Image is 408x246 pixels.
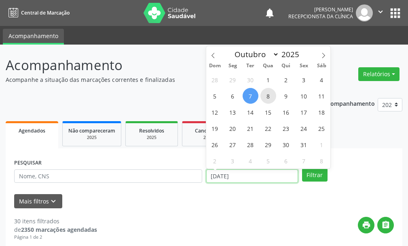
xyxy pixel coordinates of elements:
[243,72,258,88] span: Setembro 30, 2025
[243,137,258,152] span: Outubro 28, 2025
[295,63,313,68] span: Sex
[207,72,223,88] span: Setembro 28, 2025
[21,226,97,233] strong: 2350 marcações agendadas
[303,98,375,108] p: Ano de acompanhamento
[314,88,330,104] span: Outubro 11, 2025
[296,137,312,152] span: Outubro 31, 2025
[6,6,70,19] a: Central de Marcação
[241,63,259,68] span: Ter
[279,49,306,60] input: Year
[296,104,312,120] span: Outubro 17, 2025
[68,135,115,141] div: 2025
[225,88,241,104] span: Outubro 6, 2025
[14,234,97,241] div: Página 1 de 2
[314,120,330,136] span: Outubro 25, 2025
[278,120,294,136] span: Outubro 23, 2025
[14,194,62,208] button: Mais filtroskeyboard_arrow_down
[388,6,402,20] button: apps
[377,217,394,233] button: 
[264,7,275,19] button: notifications
[296,153,312,169] span: Novembro 7, 2025
[278,137,294,152] span: Outubro 30, 2025
[207,153,223,169] span: Novembro 2, 2025
[14,169,202,183] input: Nome, CNS
[49,197,58,206] i: keyboard_arrow_down
[314,137,330,152] span: Novembro 1, 2025
[314,72,330,88] span: Outubro 4, 2025
[302,168,328,182] button: Filtrar
[231,49,279,60] select: Month
[225,72,241,88] span: Setembro 29, 2025
[21,9,70,16] span: Central de Marcação
[381,220,390,229] i: 
[278,153,294,169] span: Novembro 6, 2025
[68,127,115,134] span: Não compareceram
[260,137,276,152] span: Outubro 29, 2025
[260,72,276,88] span: Outubro 1, 2025
[259,63,277,68] span: Qua
[358,217,374,233] button: print
[277,63,295,68] span: Qui
[225,137,241,152] span: Outubro 27, 2025
[260,88,276,104] span: Outubro 8, 2025
[14,217,97,225] div: 30 itens filtrados
[356,4,373,21] img: img
[14,157,42,169] label: PESQUISAR
[14,225,97,234] div: de
[362,220,371,229] i: print
[207,120,223,136] span: Outubro 19, 2025
[296,88,312,104] span: Outubro 10, 2025
[260,153,276,169] span: Novembro 5, 2025
[188,135,228,141] div: 2025
[260,104,276,120] span: Outubro 15, 2025
[206,63,224,68] span: Dom
[6,75,283,84] p: Acompanhe a situação das marcações correntes e finalizadas
[224,63,241,68] span: Seg
[278,104,294,120] span: Outubro 16, 2025
[288,6,353,13] div: [PERSON_NAME]
[207,137,223,152] span: Outubro 26, 2025
[296,72,312,88] span: Outubro 3, 2025
[373,4,388,21] button: 
[3,29,64,45] a: Acompanhamento
[358,67,400,81] button: Relatórios
[376,7,385,16] i: 
[243,88,258,104] span: Outubro 7, 2025
[207,104,223,120] span: Outubro 12, 2025
[278,72,294,88] span: Outubro 2, 2025
[278,88,294,104] span: Outubro 9, 2025
[296,120,312,136] span: Outubro 24, 2025
[19,127,45,134] span: Agendados
[131,135,172,141] div: 2025
[225,104,241,120] span: Outubro 13, 2025
[313,63,330,68] span: Sáb
[139,127,164,134] span: Resolvidos
[243,153,258,169] span: Novembro 4, 2025
[314,104,330,120] span: Outubro 18, 2025
[206,169,298,183] input: Selecione um intervalo
[288,13,353,20] span: Recepcionista da clínica
[243,120,258,136] span: Outubro 21, 2025
[195,127,222,134] span: Cancelados
[314,153,330,169] span: Novembro 8, 2025
[225,153,241,169] span: Novembro 3, 2025
[6,55,283,75] p: Acompanhamento
[260,120,276,136] span: Outubro 22, 2025
[225,120,241,136] span: Outubro 20, 2025
[243,104,258,120] span: Outubro 14, 2025
[207,88,223,104] span: Outubro 5, 2025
